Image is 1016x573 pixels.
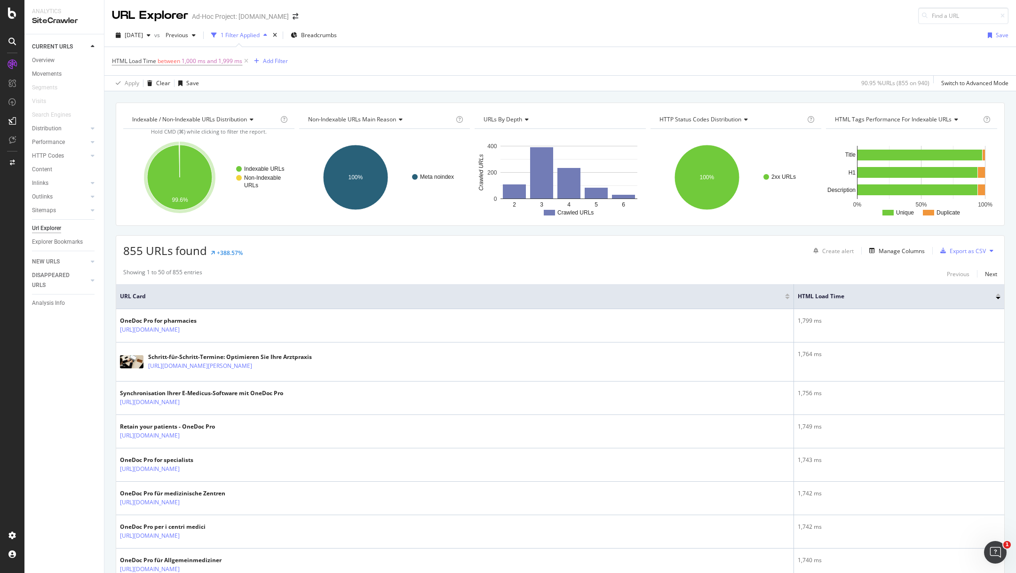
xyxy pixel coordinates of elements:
text: Title [845,151,856,158]
text: 4 [567,201,571,208]
a: Url Explorer [32,223,97,233]
div: A chart. [299,136,470,218]
a: [URL][DOMAIN_NAME] [120,398,180,407]
div: NEW URLS [32,257,60,267]
a: Performance [32,137,88,147]
div: Performance [32,137,65,147]
h4: HTTP Status Codes Distribution [658,112,806,127]
span: HTML Load Time [798,292,982,301]
div: Switch to Advanced Mode [941,79,1008,87]
div: HTTP Codes [32,151,64,161]
text: 0% [853,201,862,208]
div: Save [186,79,199,87]
span: URL Card [120,292,783,301]
div: 90.95 % URLs ( 855 on 940 ) [861,79,929,87]
button: Breadcrumbs [287,28,341,43]
a: Movements [32,69,97,79]
div: 1,742 ms [798,523,1000,531]
div: 1,740 ms [798,556,1000,565]
iframe: Intercom live chat [984,541,1007,564]
div: Distribution [32,124,62,134]
button: Manage Columns [865,245,925,256]
div: Schritt-für-Schritt-Termine: Optimieren Sie Ihre Arztpraxis [148,353,312,361]
a: Explorer Bookmarks [32,237,97,247]
span: Indexable / Non-Indexable URLs distribution [132,115,247,123]
text: 3 [540,201,543,208]
span: HTML Tags Performance for Indexable URLs [835,115,952,123]
a: HTTP Codes [32,151,88,161]
div: Movements [32,69,62,79]
text: URLs [244,182,258,189]
button: 1 Filter Applied [207,28,271,43]
text: H1 [849,169,856,176]
span: HTTP Status Codes Distribution [659,115,741,123]
span: URLs by Depth [484,115,522,123]
a: [URL][DOMAIN_NAME] [120,431,180,440]
span: 855 URLs found [123,243,207,258]
text: Unique [896,209,914,216]
div: Apply [125,79,139,87]
h4: Indexable / Non-Indexable URLs Distribution [130,112,278,127]
div: 1,756 ms [798,389,1000,398]
a: [URL][DOMAIN_NAME] [120,325,180,334]
div: OneDoc Pro for pharmacies [120,317,200,325]
a: [URL][DOMAIN_NAME] [120,498,180,507]
div: 1,743 ms [798,456,1000,464]
a: [URL][DOMAIN_NAME] [120,464,180,474]
span: 1,000 ms and 1,999 ms [182,55,242,68]
h4: HTML Tags Performance for Indexable URLs [833,112,981,127]
text: 100% [699,174,714,181]
a: Search Engines [32,110,80,120]
a: Inlinks [32,178,88,188]
a: Content [32,165,97,175]
div: Create alert [822,247,854,255]
svg: A chart. [475,136,646,218]
text: Non-Indexable [244,175,281,181]
div: DISAPPEARED URLS [32,271,79,290]
text: 200 [487,169,497,176]
div: Export as CSV [950,247,986,255]
button: Save [175,76,199,91]
div: Sitemaps [32,206,56,215]
button: Clear [143,76,170,91]
div: 1,799 ms [798,317,1000,325]
a: Visits [32,96,56,106]
span: Breadcrumbs [301,31,337,39]
div: OneDoc Pro für Allgemeinmediziner [120,556,222,565]
text: 0 [494,196,497,202]
span: Previous [162,31,188,39]
div: OneDoc Pro for specialists [120,456,200,464]
div: SiteCrawler [32,16,96,26]
span: 1 [1003,541,1011,549]
text: Indexable URLs [244,166,284,172]
text: 400 [487,143,497,150]
a: [URL][DOMAIN_NAME][PERSON_NAME] [148,361,252,371]
text: Duplicate [937,209,960,216]
div: OneDoc Pro für medizinische Zentren [120,489,225,498]
div: Manage Columns [879,247,925,255]
div: Ad-Hoc Project: [DOMAIN_NAME] [192,12,289,21]
div: Retain your patients - OneDoc Pro [120,422,215,431]
a: Analysis Info [32,298,97,308]
a: Sitemaps [32,206,88,215]
span: between [158,57,180,65]
div: times [271,31,279,40]
div: Clear [156,79,170,87]
span: HTML Load Time [112,57,156,65]
button: Previous [162,28,199,43]
a: NEW URLS [32,257,88,267]
div: 1,749 ms [798,422,1000,431]
text: 100% [978,201,993,208]
div: A chart. [826,136,997,218]
div: 1,742 ms [798,489,1000,498]
button: Create alert [810,243,854,258]
text: Description [827,187,856,193]
div: Next [985,270,997,278]
button: Previous [947,268,969,279]
button: Apply [112,76,139,91]
div: Segments [32,83,57,93]
svg: A chart. [123,136,294,218]
div: Synchronisation Ihrer E-Medicus-Software mit OneDoc Pro [120,389,283,398]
